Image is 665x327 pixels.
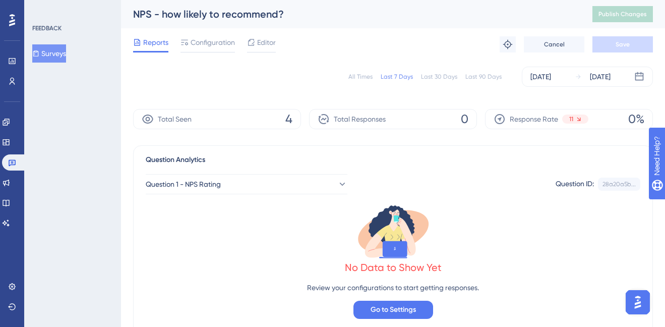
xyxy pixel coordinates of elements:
[146,178,221,190] span: Question 1 - NPS Rating
[353,301,433,319] button: Go to Settings
[592,6,653,22] button: Publish Changes
[530,71,551,83] div: [DATE]
[32,24,62,32] div: FEEDBACK
[628,111,644,127] span: 0%
[616,40,630,48] span: Save
[345,260,442,275] div: No Data to Show Yet
[24,3,63,15] span: Need Help?
[307,282,479,294] p: Review your configurations to start getting responses.
[285,111,292,127] span: 4
[623,287,653,317] iframe: UserGuiding AI Assistant Launcher
[524,36,584,52] button: Cancel
[191,36,235,48] span: Configuration
[32,44,66,63] button: Surveys
[371,304,416,316] span: Go to Settings
[592,36,653,52] button: Save
[146,154,205,166] span: Question Analytics
[544,40,565,48] span: Cancel
[334,113,386,125] span: Total Responses
[602,180,636,188] div: 28a20a5b...
[569,115,573,123] span: 11
[465,73,502,81] div: Last 90 Days
[143,36,168,48] span: Reports
[556,178,594,191] div: Question ID:
[598,10,647,18] span: Publish Changes
[133,7,567,21] div: NPS - how likely to recommend?
[146,174,347,194] button: Question 1 - NPS Rating
[348,73,373,81] div: All Times
[590,71,611,83] div: [DATE]
[421,73,457,81] div: Last 30 Days
[510,113,558,125] span: Response Rate
[461,111,468,127] span: 0
[257,36,276,48] span: Editor
[381,73,413,81] div: Last 7 Days
[158,113,192,125] span: Total Seen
